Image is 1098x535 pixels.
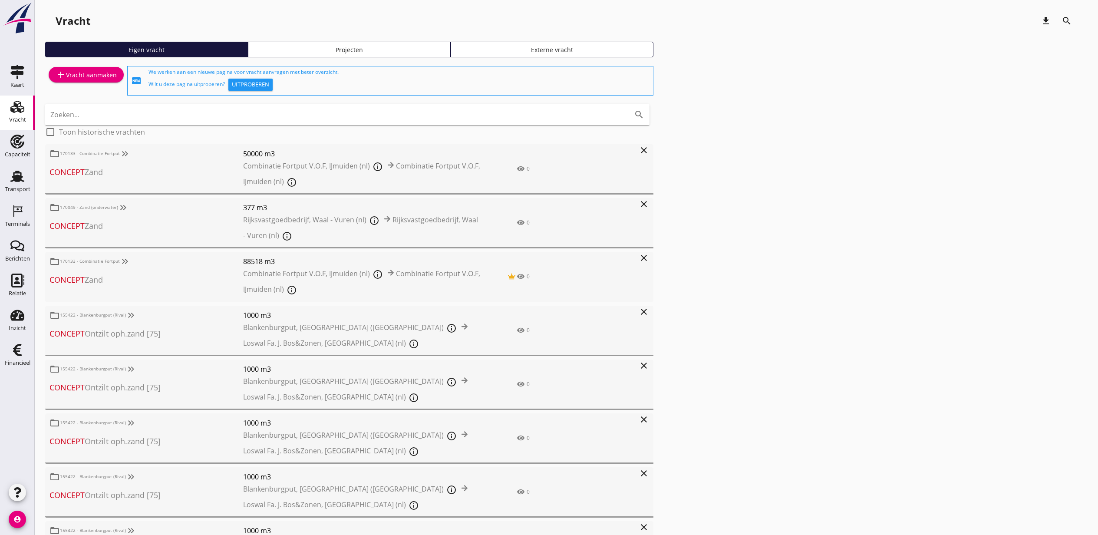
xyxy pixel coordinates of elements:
span: 1000 m3 [243,418,485,428]
div: Financieel [5,360,30,366]
a: 170133 - Combinatie Fortput ConceptZand88518 m3Combinatie Fortput V.O.F, IJmuiden (nl)Combinatie ... [45,252,653,302]
span: Concept [49,274,85,285]
i: search [634,109,644,120]
span: Loswal Fa. J. Bos&Zonen, [GEOGRAPHIC_DATA] (nl) [243,446,406,456]
div: Uitproberen [232,80,269,89]
div: Externe vracht [455,45,650,54]
i: folder_open [49,418,60,428]
i: folder_open [49,472,60,482]
div: Vracht [56,14,90,28]
span: 155422 - Blankenburgput (Rival) [49,473,136,479]
span: Combinatie Fortput V.O.F, IJmuiden (nl) [243,161,370,171]
div: Capaciteit [5,152,30,157]
a: 155422 - Blankenburgput (Rival) ConceptOntzilt oph.zand [75]1000 m3Blankenburgput, [GEOGRAPHIC_DA... [45,413,653,464]
span: Blankenburgput, [GEOGRAPHIC_DATA] ([GEOGRAPHIC_DATA]) [243,484,444,494]
i: info_outline [282,231,292,241]
span: Rijksvastgoedbedrijf, Waal - Vuren (nl) [243,215,366,225]
span: 377 m3 [243,202,485,213]
i: info_outline [287,285,297,295]
a: 155422 - Blankenburgput (Rival) ConceptOntzilt oph.zand [75]1000 m3Blankenburgput, [GEOGRAPHIC_DA... [45,360,653,410]
div: Projecten [252,45,447,54]
span: Loswal Fa. J. Bos&Zonen, [GEOGRAPHIC_DATA] (nl) [243,338,406,348]
i: folder_open [49,149,60,159]
span: 155422 - Blankenburgput (Rival) [49,419,136,426]
span: Combinatie Fortput V.O.F, IJmuiden (nl) [243,269,370,278]
i: keyboard_double_arrow_right [120,149,130,159]
i: keyboard_double_arrow_right [126,310,136,320]
i: keyboard_double_arrow_right [118,202,129,213]
span: 170049 - Zand (onderwater) [49,204,129,210]
i: keyboard_double_arrow_right [126,364,136,374]
i: search [1062,16,1072,26]
i: close [639,199,649,209]
i: folder_open [49,202,60,213]
i: info_outline [409,446,419,457]
a: 155422 - Blankenburgput (Rival) ConceptOntzilt oph.zand [75]1000 m3Blankenburgput, [GEOGRAPHIC_DA... [45,467,653,518]
span: Ontzilt oph.zand [75] [49,436,243,447]
span: Blankenburgput, [GEOGRAPHIC_DATA] ([GEOGRAPHIC_DATA]) [243,323,444,332]
span: Concept [49,167,85,177]
span: 88518 m3 [243,256,485,267]
div: 0 [527,380,530,388]
div: 0 [527,434,530,442]
span: 155422 - Blankenburgput (Rival) [49,366,136,372]
i: close [639,307,649,317]
a: Eigen vracht [45,42,248,57]
span: Loswal Fa. J. Bos&Zonen, [GEOGRAPHIC_DATA] (nl) [243,392,406,402]
i: close [639,522,649,532]
i: close [639,253,649,263]
div: 0 [527,273,530,281]
i: info_outline [409,339,419,349]
img: logo-small.a267ee39.svg [2,2,33,34]
div: Eigen vracht [49,45,244,54]
a: Projecten [248,42,451,57]
i: info_outline [446,431,457,441]
span: Concept [49,382,85,393]
div: Vracht aanmaken [56,69,117,80]
div: Vracht [9,117,26,122]
i: fiber_new [131,76,142,86]
div: 0 [527,488,530,496]
div: Kaart [10,82,24,88]
span: 1000 m3 [243,364,485,374]
div: 0 [527,219,530,227]
i: close [639,145,649,155]
a: Vracht aanmaken [49,67,124,83]
i: folder_open [49,364,60,374]
div: Transport [5,186,30,192]
i: info_outline [287,177,297,188]
span: Ontzilt oph.zand [75] [49,382,243,393]
span: Blankenburgput, [GEOGRAPHIC_DATA] ([GEOGRAPHIC_DATA]) [243,376,444,386]
i: keyboard_double_arrow_right [126,472,136,482]
span: Zand [49,274,243,286]
i: info_outline [446,485,457,495]
div: Terminals [5,221,30,227]
span: 1000 m3 [243,472,485,482]
i: close [639,414,649,425]
span: Concept [49,328,85,339]
span: 50000 m3 [243,149,485,159]
span: 1000 m3 [243,310,485,320]
i: info_outline [409,500,419,511]
div: We werken aan een nieuwe pagina voor vracht aanvragen met beter overzicht. Wilt u deze pagina uit... [148,68,650,93]
label: Toon historische vrachten [59,128,145,136]
i: info_outline [373,269,383,280]
div: Inzicht [9,325,26,331]
i: add [56,69,66,80]
i: download [1041,16,1051,26]
span: 155422 - Blankenburgput (Rival) [49,527,136,533]
i: account_circle [9,511,26,528]
i: info_outline [369,215,379,226]
i: folder_open [49,256,60,267]
div: Relatie [9,291,26,296]
i: info_outline [446,323,457,334]
span: Blankenburgput, [GEOGRAPHIC_DATA] ([GEOGRAPHIC_DATA]) [243,430,444,440]
a: 170049 - Zand (onderwater) ConceptZand377 m3Rijksvastgoedbedrijf, Waal - Vuren (nl)Rijksvastgoedb... [45,198,653,248]
span: Concept [49,436,85,446]
a: 170133 - Combinatie Fortput ConceptZand50000 m3Combinatie Fortput V.O.F, IJmuiden (nl)Combinatie ... [45,144,653,195]
i: keyboard_double_arrow_right [126,418,136,428]
a: 155422 - Blankenburgput (Rival) ConceptOntzilt oph.zand [75]1000 m3Blankenburgput, [GEOGRAPHIC_DA... [45,306,653,356]
span: 170133 - Combinatie Fortput [49,150,130,156]
span: Loswal Fa. J. Bos&Zonen, [GEOGRAPHIC_DATA] (nl) [243,500,406,509]
button: Uitproberen [228,79,273,91]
